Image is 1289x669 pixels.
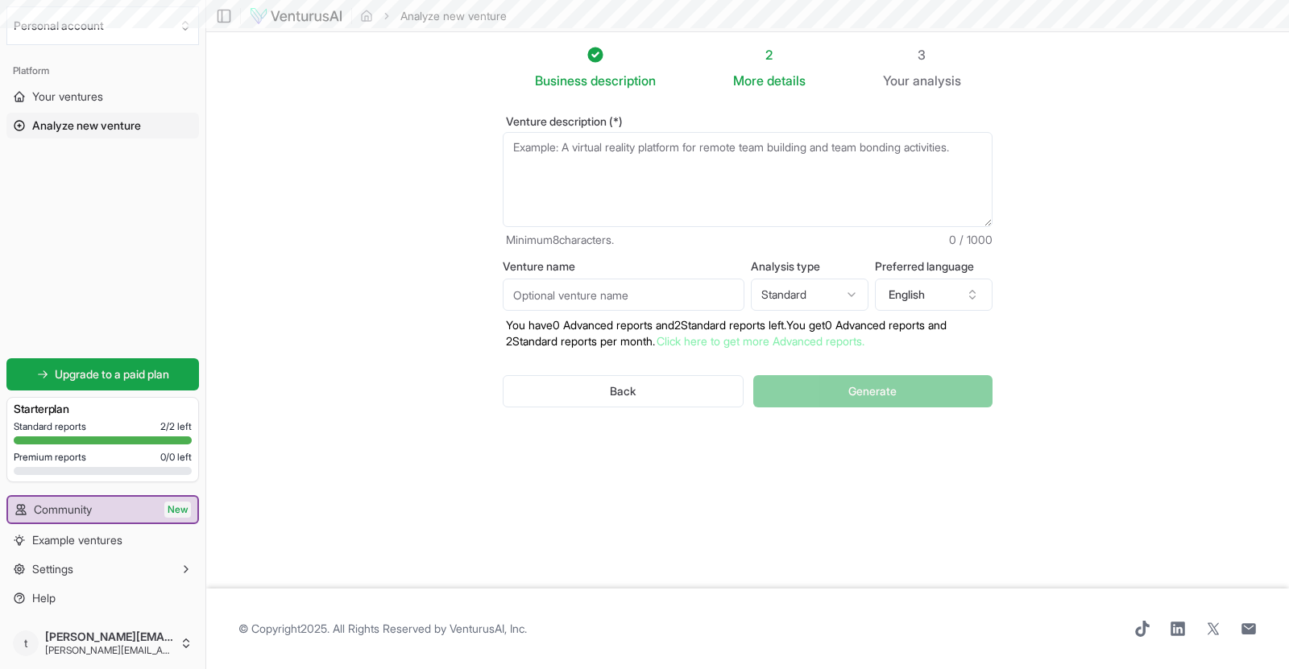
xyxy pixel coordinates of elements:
[14,451,86,464] span: Premium reports
[503,375,744,407] button: Back
[6,556,199,582] button: Settings
[503,279,744,311] input: Optional venture name
[767,72,806,89] span: details
[591,72,656,89] span: description
[883,45,961,64] div: 3
[14,401,192,417] h3: Starter plan
[32,532,122,548] span: Example ventures
[875,279,993,311] button: English
[6,585,199,611] a: Help
[733,45,806,64] div: 2
[883,71,910,90] span: Your
[6,84,199,109] a: Your ventures
[6,358,199,390] a: Upgrade to a paid plan
[6,113,199,138] a: Analyze new venture
[6,58,199,84] div: Platform
[657,334,864,348] a: Click here to get more Advanced reports.
[503,116,993,127] label: Venture description (*)
[45,644,173,657] span: [PERSON_NAME][EMAIL_ADDRESS][DOMAIN_NAME]
[503,261,744,272] label: Venture name
[14,420,86,433] span: Standard reports
[32,118,141,134] span: Analyze new venture
[238,621,527,637] span: © Copyright 2025 . All Rights Reserved by .
[160,451,192,464] span: 0 / 0 left
[949,232,993,248] span: 0 / 1000
[55,366,169,382] span: Upgrade to a paid plan
[913,72,961,89] span: analysis
[8,497,197,522] a: CommunityNew
[751,261,868,272] label: Analysis type
[503,317,993,349] p: You have 0 Advanced reports and 2 Standard reports left. Y ou get 0 Advanced reports and 2 Standa...
[6,624,199,663] button: t[PERSON_NAME][EMAIL_ADDRESS][DOMAIN_NAME][PERSON_NAME][EMAIL_ADDRESS][DOMAIN_NAME]
[6,527,199,553] a: Example ventures
[34,502,92,518] span: Community
[164,502,191,518] span: New
[32,561,73,577] span: Settings
[32,590,56,606] span: Help
[45,630,173,644] span: [PERSON_NAME][EMAIL_ADDRESS][DOMAIN_NAME]
[160,420,192,433] span: 2 / 2 left
[733,71,764,90] span: More
[32,89,103,105] span: Your ventures
[13,630,39,656] span: t
[875,261,993,272] label: Preferred language
[506,232,614,248] span: Minimum 8 characters.
[535,71,587,90] span: Business
[450,622,524,635] a: VenturusAI, Inc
